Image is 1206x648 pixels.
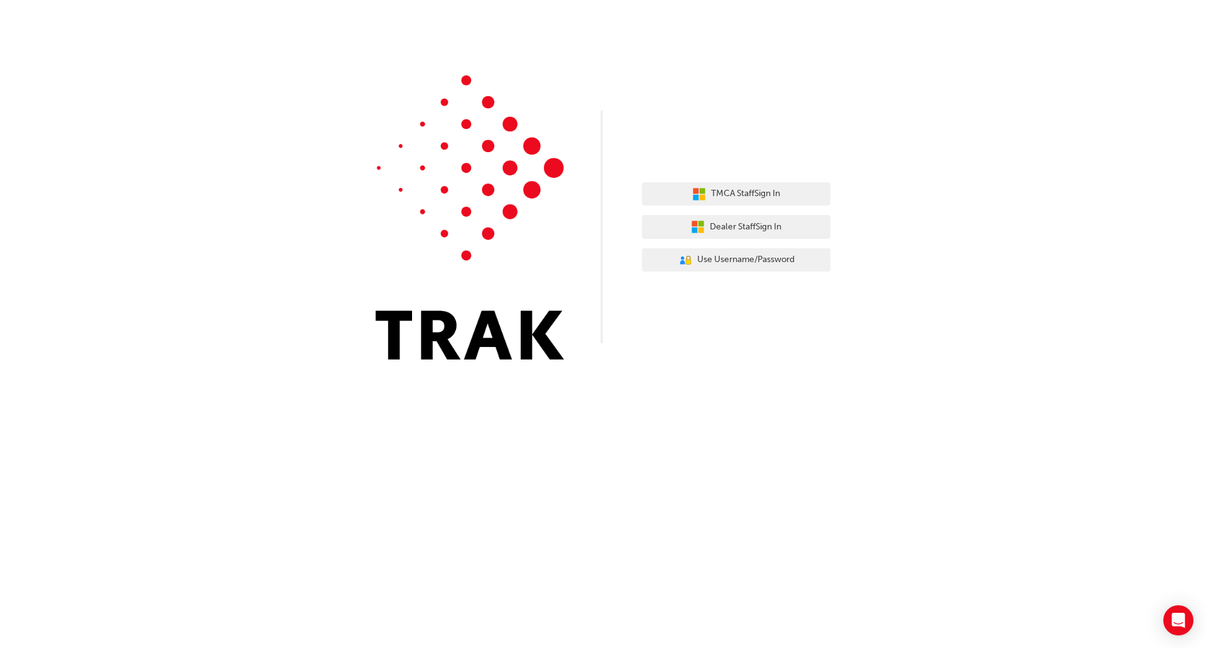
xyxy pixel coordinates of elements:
[697,253,795,267] span: Use Username/Password
[376,75,564,360] img: Trak
[711,187,780,201] span: TMCA Staff Sign In
[1163,605,1193,635] div: Open Intercom Messenger
[642,215,830,239] button: Dealer StaffSign In
[642,248,830,272] button: Use Username/Password
[710,220,781,234] span: Dealer Staff Sign In
[642,182,830,206] button: TMCA StaffSign In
